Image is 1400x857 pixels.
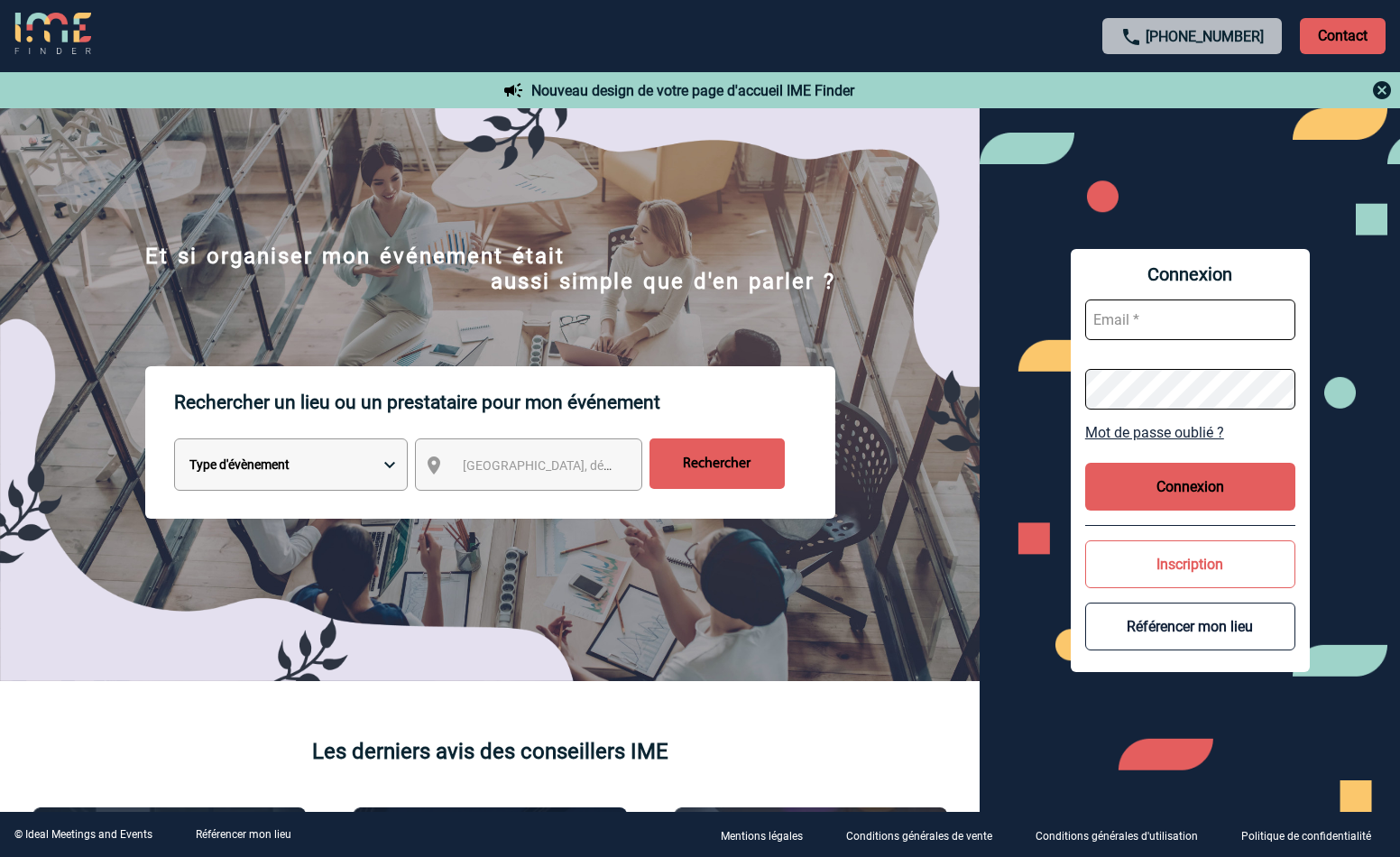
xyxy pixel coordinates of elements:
button: Inscription [1085,540,1295,588]
button: Connexion [1085,463,1295,511]
a: Mentions légales [706,826,832,843]
p: Conditions générales d'utilisation [1036,830,1198,843]
span: [GEOGRAPHIC_DATA], département, région... [463,458,714,473]
button: Référencer mon lieu [1085,603,1295,650]
p: Conditions générales de vente [846,830,992,843]
img: call-24-px.png [1120,26,1142,48]
a: Mot de passe oublié ? [1085,424,1295,441]
a: Conditions générales de vente [832,826,1021,843]
span: Connexion [1085,263,1295,285]
a: [PHONE_NUMBER] [1146,28,1264,45]
input: Email * [1085,299,1295,340]
a: Conditions générales d'utilisation [1021,826,1227,843]
p: Mentions légales [721,830,803,843]
a: Politique de confidentialité [1227,826,1400,843]
div: © Ideal Meetings and Events [14,828,152,841]
input: Rechercher [649,438,785,489]
p: Rechercher un lieu ou un prestataire pour mon événement [174,366,835,438]
a: Référencer mon lieu [196,828,291,841]
p: Contact [1300,18,1386,54]
p: Politique de confidentialité [1241,830,1371,843]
